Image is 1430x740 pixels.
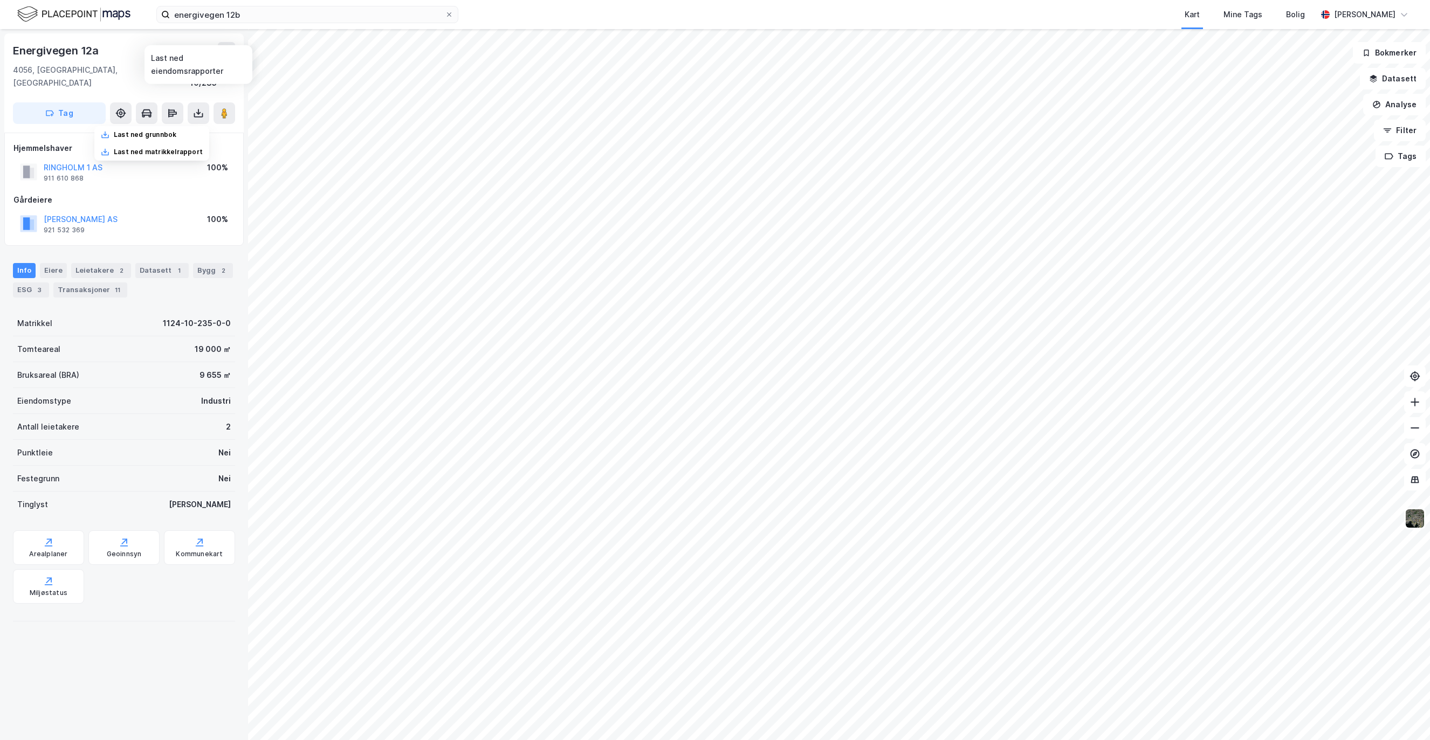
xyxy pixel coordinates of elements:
div: Miljøstatus [30,589,67,597]
div: 11 [112,285,123,295]
button: Filter [1374,120,1426,141]
div: Hjemmelshaver [13,142,235,155]
div: 100% [207,161,228,174]
div: Nei [218,446,231,459]
div: Sola, 10/235 [190,64,235,89]
img: logo.f888ab2527a4732fd821a326f86c7f29.svg [17,5,130,24]
div: Kart [1185,8,1200,21]
div: [PERSON_NAME] [1334,8,1395,21]
div: 2 [218,265,229,276]
div: Festegrunn [17,472,59,485]
div: Energivegen 12a [13,42,101,59]
div: Chatt-widget [1376,688,1430,740]
div: 911 610 868 [44,174,84,183]
div: Kommunekart [176,550,223,558]
div: Tinglyst [17,498,48,511]
div: Punktleie [17,446,53,459]
div: Bygg [193,263,233,278]
div: 3 [34,285,45,295]
div: Mine Tags [1223,8,1262,21]
button: Tags [1376,146,1426,167]
div: Tomteareal [17,343,60,356]
button: Bokmerker [1353,42,1426,64]
div: [PERSON_NAME] [169,498,231,511]
div: 1 [174,265,184,276]
div: 9 655 ㎡ [200,369,231,382]
iframe: Chat Widget [1376,688,1430,740]
div: Datasett [135,263,189,278]
div: Transaksjoner [53,282,127,298]
div: ESG [13,282,49,298]
div: Industri [201,395,231,407]
div: Nei [218,472,231,485]
div: 2 [226,420,231,433]
button: Analyse [1363,94,1426,115]
div: Last ned grunnbok [114,130,176,139]
div: Geoinnsyn [107,550,142,558]
button: Datasett [1360,68,1426,89]
div: Arealplaner [29,550,67,558]
div: 4056, [GEOGRAPHIC_DATA], [GEOGRAPHIC_DATA] [13,64,190,89]
img: 9k= [1405,508,1425,529]
div: Eiendomstype [17,395,71,407]
div: 921 532 369 [44,226,85,234]
div: Leietakere [71,263,131,278]
div: Eiere [40,263,67,278]
div: Last ned matrikkelrapport [114,148,203,156]
div: Antall leietakere [17,420,79,433]
div: 100% [207,213,228,226]
div: 2 [116,265,127,276]
div: Bolig [1286,8,1305,21]
div: Info [13,263,36,278]
div: Bruksareal (BRA) [17,369,79,382]
div: 1124-10-235-0-0 [163,317,231,330]
div: Matrikkel [17,317,52,330]
input: Søk på adresse, matrikkel, gårdeiere, leietakere eller personer [170,6,445,23]
div: Gårdeiere [13,193,235,206]
div: 19 000 ㎡ [195,343,231,356]
button: Tag [13,102,106,124]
